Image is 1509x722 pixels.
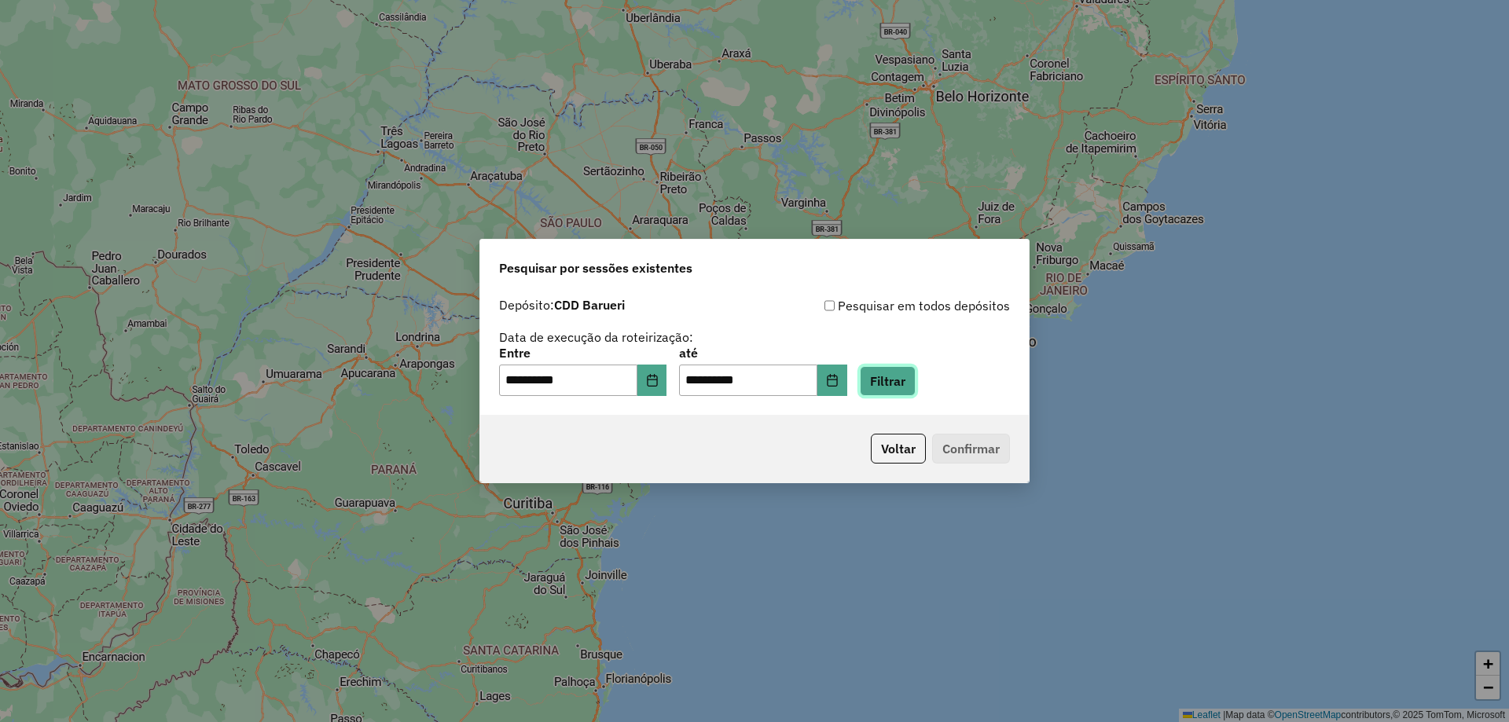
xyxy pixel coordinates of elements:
button: Filtrar [860,366,916,396]
button: Voltar [871,434,926,464]
span: Pesquisar por sessões existentes [499,258,692,277]
button: Choose Date [817,365,847,396]
label: Depósito: [499,295,625,314]
div: Pesquisar em todos depósitos [754,296,1010,315]
label: Data de execução da roteirização: [499,328,693,346]
label: até [679,343,846,362]
label: Entre [499,343,666,362]
strong: CDD Barueri [554,297,625,313]
button: Choose Date [637,365,667,396]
